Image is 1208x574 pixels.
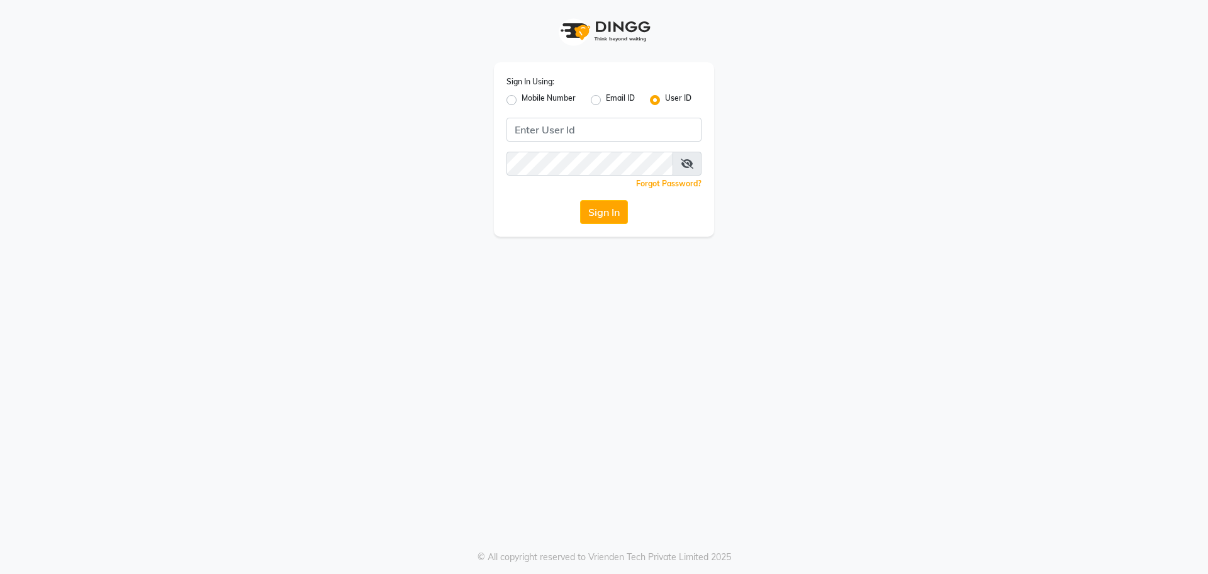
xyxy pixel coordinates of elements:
label: User ID [665,93,691,108]
input: Username [506,118,702,142]
a: Forgot Password? [636,179,702,188]
label: Mobile Number [522,93,576,108]
label: Sign In Using: [506,76,554,87]
input: Username [506,152,673,176]
button: Sign In [580,200,628,224]
img: logo1.svg [554,13,654,50]
label: Email ID [606,93,635,108]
